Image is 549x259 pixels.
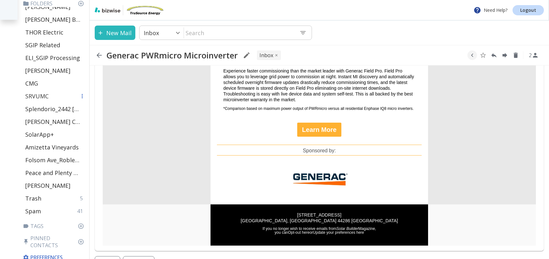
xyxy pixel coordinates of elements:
a: Logout [513,5,544,15]
div: Spam41 [23,205,87,217]
p: Peace and Plenty Farms [25,169,80,177]
p: THOR Electric [25,28,63,36]
p: [PERSON_NAME] [25,182,70,189]
div: ELI_SGIP Processing [23,51,87,64]
div: SolarApp+ [23,128,87,141]
p: Splendorio_2442 [GEOGRAPHIC_DATA] [25,105,80,113]
div: THOR Electric [23,26,87,39]
p: [PERSON_NAME] [25,67,70,74]
p: INBOX [259,52,273,59]
p: Amizetta Vineyards [25,143,79,151]
p: 2 [529,52,532,59]
div: [PERSON_NAME] [23,64,87,77]
p: SolarApp+ [25,131,54,138]
p: Pinned Contacts [23,235,87,249]
button: See Participants [526,48,541,63]
div: Trash5 [23,192,87,205]
p: SGIP Related [25,41,60,49]
p: CMG [25,80,38,87]
div: Peace and Plenty Farms [23,166,87,179]
div: [PERSON_NAME] Batteries [23,13,87,26]
p: Logout [520,8,536,12]
button: Forward [500,50,510,60]
p: Folsom Ave_Robleto [25,156,80,164]
div: SGIP Related [23,39,87,51]
div: [PERSON_NAME] [23,179,87,192]
div: SRVUMC [23,90,87,103]
button: New Mail [95,26,135,40]
h2: Generac PWRmicro Microinverter [106,50,238,60]
p: Inbox [144,29,159,37]
button: Delete [511,50,521,60]
div: Folsom Ave_Robleto [23,154,87,166]
p: ELI_SGIP Processing [25,54,80,62]
img: bizwise [95,7,120,12]
p: 5 [80,195,85,202]
div: CMG [23,77,87,90]
p: Need Help? [473,6,507,14]
p: Spam [25,207,41,215]
div: [PERSON_NAME] CPA Financial [23,115,87,128]
input: Search [184,26,294,39]
p: [PERSON_NAME] Batteries [25,16,80,23]
button: Reply [489,50,499,60]
p: Tags [23,223,87,230]
div: Splendorio_2442 [GEOGRAPHIC_DATA] [23,103,87,115]
p: [PERSON_NAME] CPA Financial [25,118,80,126]
p: 41 [77,208,85,215]
div: Amizetta Vineyards [23,141,87,154]
p: Trash [25,194,41,202]
p: SRVUMC [25,92,49,100]
img: TruSource Energy, Inc. [126,5,164,15]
